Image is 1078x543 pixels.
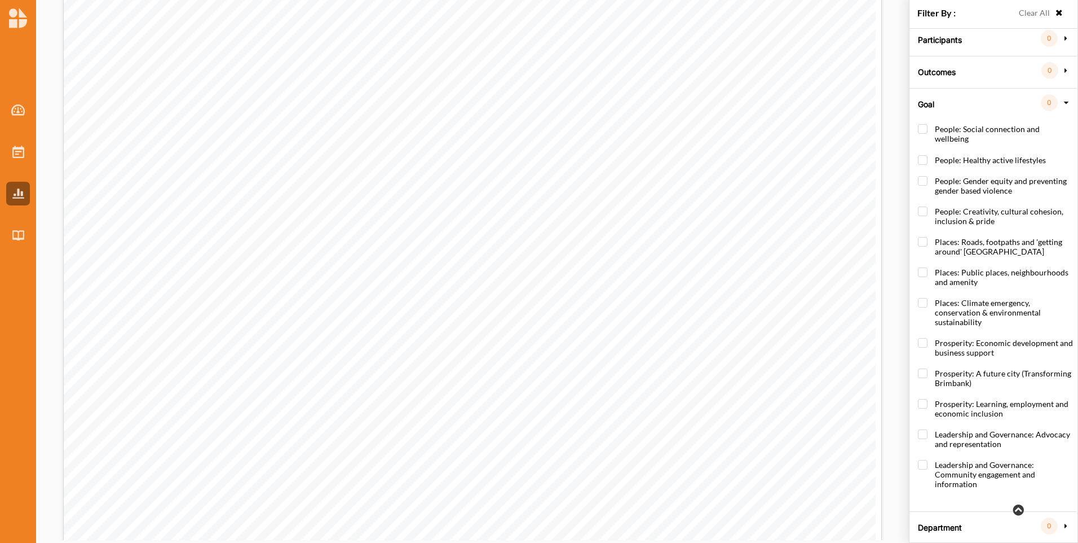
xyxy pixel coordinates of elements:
[918,237,1073,268] label: Places: Roads, footpaths and 'getting around' [GEOGRAPHIC_DATA]
[1041,94,1058,111] div: 0
[918,54,956,87] label: Outcomes
[918,268,1073,298] label: Places: Public places, neighbourhoods and amenity
[1019,7,1050,19] label: Clear All
[918,86,934,120] label: Goal
[12,146,24,158] img: Activities
[918,509,962,543] label: Department
[918,338,1073,369] label: Prosperity: Economic development and business support
[918,460,1073,500] label: Leadership and Governance: Community engagement and information
[918,124,1073,155] label: People: Social connection and wellbeing
[6,98,30,122] a: Dashboard
[918,298,1073,338] label: Places: Climate emergency, conservation & environmental sustainability
[9,8,27,28] img: logo
[6,224,30,247] a: Library
[917,7,956,19] label: Filter By :
[1041,518,1058,535] div: 0
[6,182,30,205] a: Reports
[12,230,24,240] img: Library
[918,399,1073,430] label: Prosperity: Learning, employment and economic inclusion
[918,155,1046,176] label: People: Healthy active lifestyles
[12,189,24,198] img: Reports
[918,176,1073,207] label: People: Gender equity and preventing gender based violence
[918,207,1073,237] label: People: Creativity, cultural cohesion, inclusion & pride
[6,140,30,164] a: Activities
[11,104,25,116] img: Dashboard
[918,430,1073,460] label: Leadership and Governance: Advocacy and representation
[1041,62,1058,79] div: 0
[918,21,962,55] label: Participants
[1041,30,1058,47] div: 0
[918,369,1073,399] label: Prosperity: A future city (Transforming Brimbank)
